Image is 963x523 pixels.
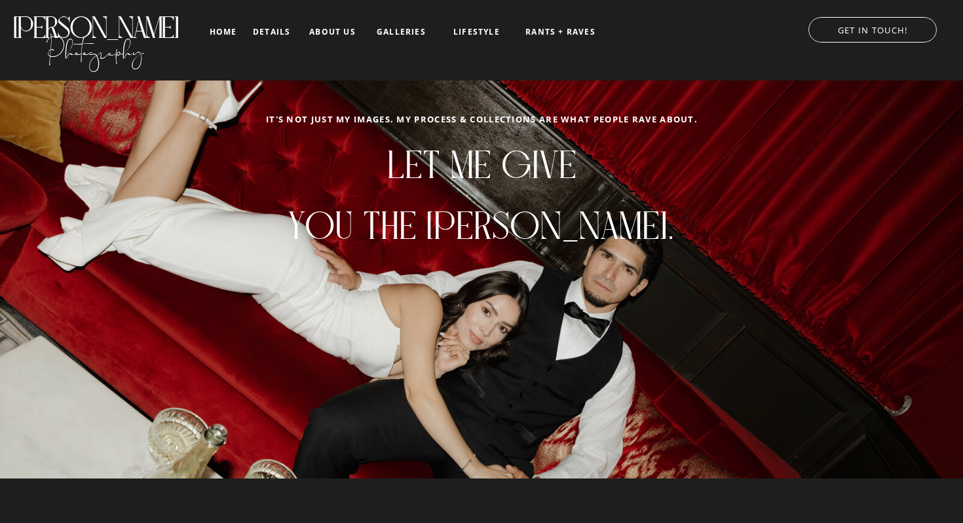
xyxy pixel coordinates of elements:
[208,27,238,36] a: home
[444,27,510,37] a: LIFESTYLE
[11,26,179,69] a: Photography
[191,135,772,168] h1: Let me give you the [PERSON_NAME].
[249,115,715,128] h2: It's not just my images. my process & collections are what people rave about.
[374,27,428,37] a: galleries
[11,10,179,32] a: [PERSON_NAME]
[253,27,290,35] a: details
[524,27,597,37] a: RANTS + RAVES
[305,27,360,37] a: about us
[795,22,950,35] a: GET IN TOUCH!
